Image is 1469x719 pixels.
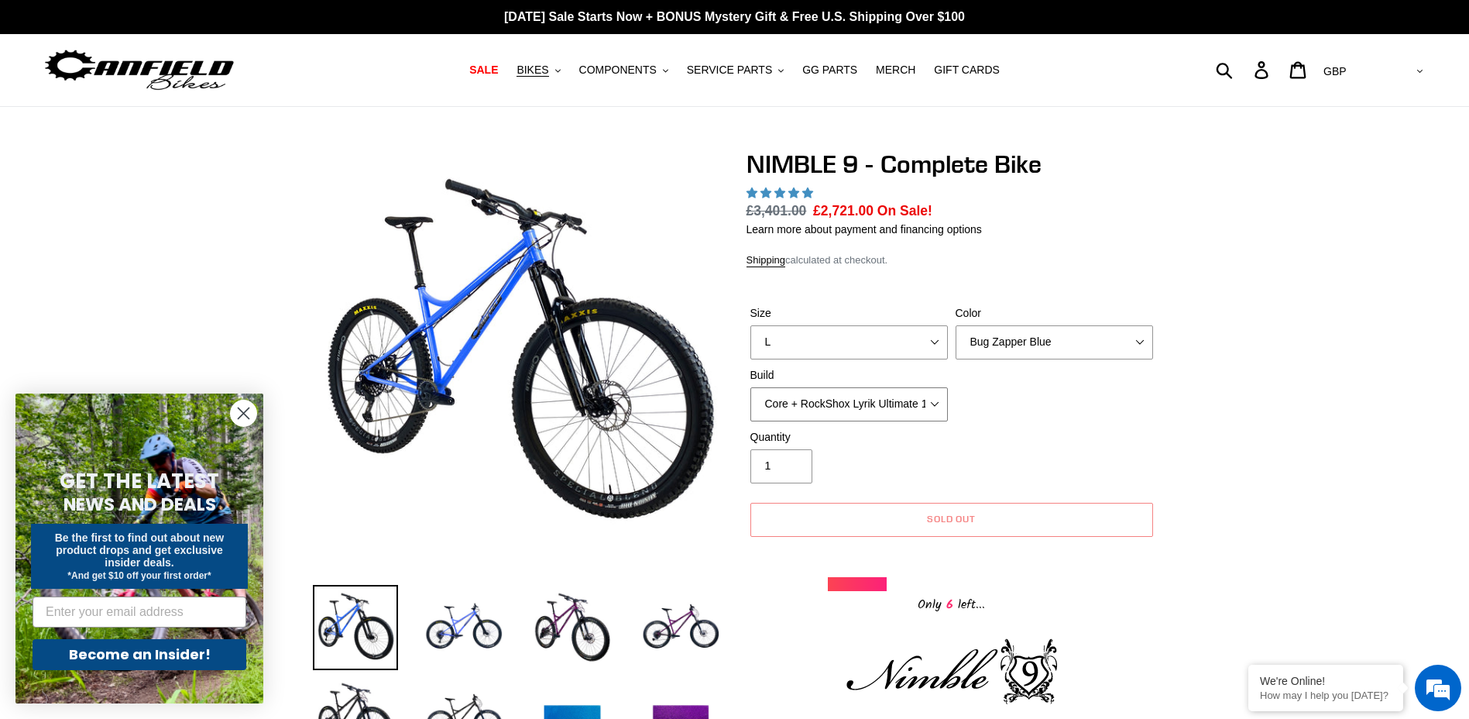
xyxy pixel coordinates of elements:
[33,639,246,670] button: Become an Insider!
[813,203,874,218] span: £2,721.00
[1260,675,1392,687] div: We're Online!
[1260,690,1392,701] p: How may I help you today?
[956,305,1153,322] label: Color
[876,64,915,77] span: MERCH
[747,253,1157,268] div: calculated at checkout.
[462,60,506,81] a: SALE
[43,46,236,95] img: Canfield Bikes
[230,400,257,427] button: Close dialog
[927,513,976,525] span: Sold out
[750,503,1153,537] button: Sold out
[747,187,816,199] span: 4.89 stars
[55,532,225,569] span: Be the first to find out about new product drops and get exclusive insider deals.
[67,570,211,581] span: *And get $10 off your first order*
[60,467,219,495] span: GET THE LATEST
[828,591,1076,615] div: Only left...
[747,223,982,236] a: Learn more about payment and financing options
[63,492,216,517] span: NEWS AND DEALS
[802,64,857,77] span: GG PARTS
[33,597,246,628] input: Enter your email address
[926,60,1007,81] a: GIFT CARDS
[942,595,958,614] span: 6
[687,64,772,77] span: SERVICE PARTS
[934,64,1000,77] span: GIFT CARDS
[469,64,498,77] span: SALE
[1224,53,1264,87] input: Search
[509,60,568,81] button: BIKES
[750,367,948,384] label: Build
[750,429,948,446] label: Quantity
[530,585,615,670] img: Load image into Gallery viewer, NIMBLE 9 - Complete Bike
[679,60,791,81] button: SERVICE PARTS
[579,64,657,77] span: COMPONENTS
[747,203,807,218] s: £3,401.00
[421,585,506,670] img: Load image into Gallery viewer, NIMBLE 9 - Complete Bike
[750,305,948,322] label: Size
[747,254,786,267] a: Shipping
[877,201,932,221] span: On Sale!
[517,64,548,77] span: BIKES
[313,585,398,670] img: Load image into Gallery viewer, NIMBLE 9 - Complete Bike
[868,60,923,81] a: MERCH
[795,60,865,81] a: GG PARTS
[638,585,723,670] img: Load image into Gallery viewer, NIMBLE 9 - Complete Bike
[571,60,676,81] button: COMPONENTS
[747,150,1157,179] h1: NIMBLE 9 - Complete Bike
